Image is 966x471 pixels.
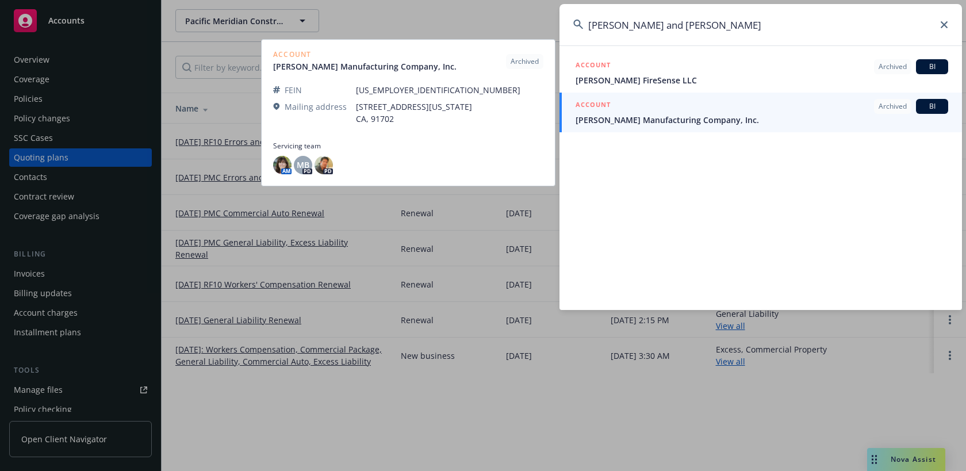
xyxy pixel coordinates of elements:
a: ACCOUNTArchivedBI[PERSON_NAME] FireSense LLC [559,53,962,93]
span: [PERSON_NAME] Manufacturing Company, Inc. [576,114,948,126]
h5: ACCOUNT [576,99,611,113]
a: ACCOUNTArchivedBI[PERSON_NAME] Manufacturing Company, Inc. [559,93,962,132]
span: Archived [879,101,907,112]
h5: ACCOUNT [576,59,611,73]
input: Search... [559,4,962,45]
span: BI [921,62,944,72]
span: BI [921,101,944,112]
span: Archived [879,62,907,72]
span: [PERSON_NAME] FireSense LLC [576,74,948,86]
